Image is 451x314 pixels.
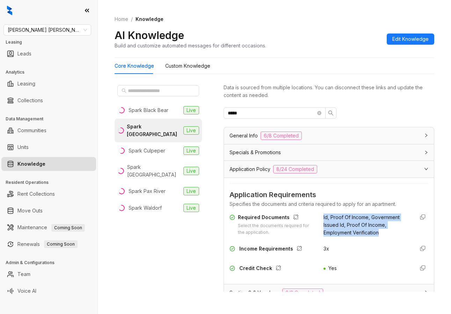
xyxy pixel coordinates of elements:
a: Voice AI [17,284,36,298]
span: expanded [424,167,428,171]
div: Application Policy8/24 Completed [224,161,434,178]
h3: Admin & Configurations [6,260,97,266]
div: Spark Waldorf [129,204,162,212]
h3: Data Management [6,116,97,122]
button: Edit Knowledge [387,33,434,45]
h2: AI Knowledge [115,29,184,42]
div: Required Documents [238,214,315,223]
span: collapsed [424,133,428,137]
div: Select the documents required for the application. [238,223,315,236]
span: Application Policy [230,165,270,173]
div: Specials & Promotions [224,144,434,160]
a: Communities [17,124,46,137]
a: Team [17,267,30,281]
span: Coming Soon [44,240,78,248]
li: Move Outs [1,204,96,218]
li: Communities [1,124,96,137]
li: Leasing [1,77,96,91]
a: Rent Collections [17,187,55,201]
div: Section 8 & Vouchers0/2 Completed [224,284,434,301]
li: Knowledge [1,157,96,171]
div: Custom Knowledge [165,62,210,70]
div: Spark [GEOGRAPHIC_DATA] [127,163,181,179]
span: close-circle [317,111,321,115]
a: Collections [17,94,43,107]
span: Knowledge [136,16,163,22]
span: collapsed [424,290,428,294]
span: Live [183,106,199,114]
li: Collections [1,94,96,107]
li: Team [1,267,96,281]
div: Spark [GEOGRAPHIC_DATA] [127,123,181,138]
div: Specifies the documents and criteria required to apply for an apartment. [230,200,428,208]
li: Renewals [1,237,96,251]
span: Application Requirements [230,189,428,200]
span: search [328,110,334,116]
a: Leads [17,47,31,61]
div: Data is sourced from multiple locations. You can disconnect these links and update the content as... [224,84,434,99]
div: Core Knowledge [115,62,154,70]
li: Leads [1,47,96,61]
div: Income Requirements [239,245,305,254]
span: 6/8 Completed [261,132,302,140]
img: logo [7,6,12,15]
span: Edit Knowledge [392,35,429,43]
div: Build and customize automated messages for different occasions. [115,42,266,49]
span: 8/24 Completed [273,165,317,173]
li: Voice AI [1,284,96,298]
span: General Info [230,132,258,140]
a: Units [17,140,29,154]
span: Live [183,204,199,212]
a: Knowledge [17,157,45,171]
span: Gates Hudson [8,25,87,35]
span: Specials & Promotions [230,149,281,156]
li: / [131,15,133,23]
span: Live [183,147,199,155]
a: RenewalsComing Soon [17,237,78,251]
a: Move Outs [17,204,43,218]
span: search [122,88,126,93]
h3: Leasing [6,39,97,45]
span: Section 8 & Vouchers [230,289,279,297]
span: Id, Proof Of Income, Government Issued Id, Proof Of Income, Employment Verification [323,214,400,236]
a: Home [113,15,130,23]
span: 0/2 Completed [282,289,323,297]
span: Yes [328,265,337,271]
span: Live [183,167,199,175]
span: collapsed [424,150,428,155]
span: Live [183,126,199,135]
div: Spark Culpeper [129,147,165,155]
li: Maintenance [1,220,96,234]
div: General Info6/8 Completed [224,127,434,144]
div: Spark Pax River [129,187,166,195]
h3: Resident Operations [6,179,97,186]
li: Rent Collections [1,187,96,201]
h3: Analytics [6,69,97,75]
a: Leasing [17,77,35,91]
span: Coming Soon [51,224,85,232]
span: Live [183,187,199,195]
div: Credit Check [239,264,284,274]
div: Spark Black Bear [129,106,168,114]
span: 3x [323,246,329,252]
li: Units [1,140,96,154]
